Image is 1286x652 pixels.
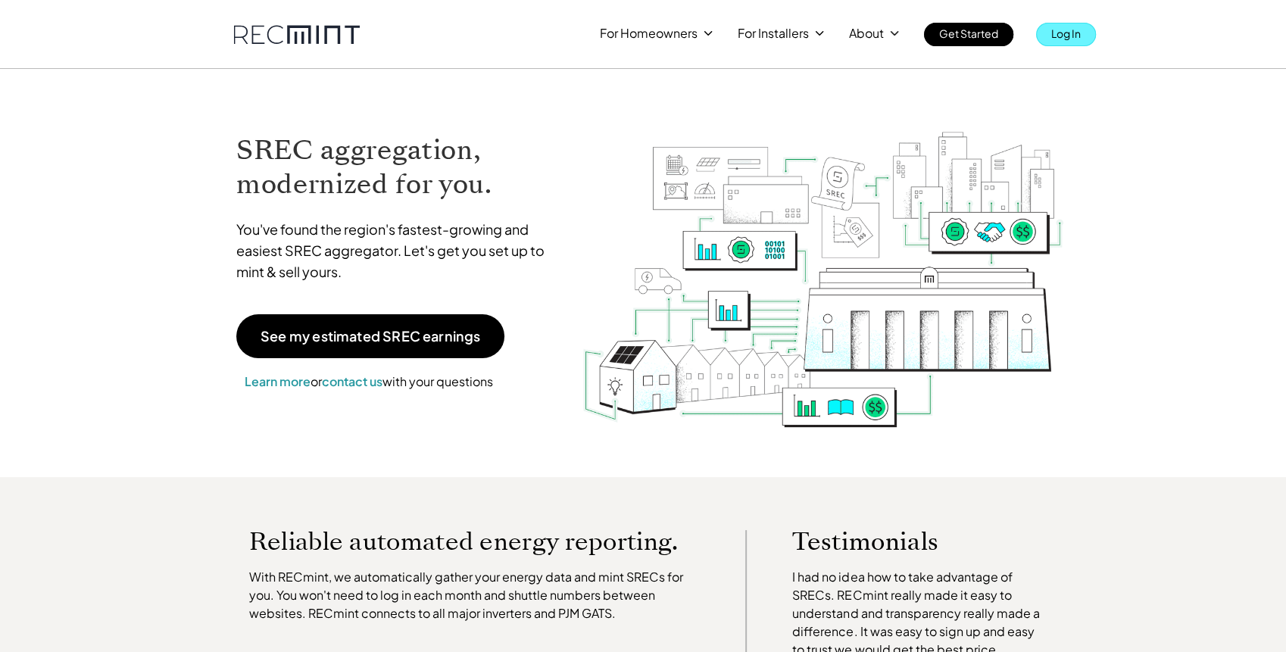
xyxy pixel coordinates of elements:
[249,568,701,622] p: With RECmint, we automatically gather your energy data and mint SRECs for you. You won't need to ...
[322,373,382,389] a: contact us
[939,23,998,44] p: Get Started
[249,530,701,553] p: Reliable automated energy reporting.
[792,530,1018,553] p: Testimonials
[582,92,1065,432] img: RECmint value cycle
[924,23,1013,46] a: Get Started
[245,373,311,389] a: Learn more
[1051,23,1081,44] p: Log In
[236,133,559,201] h1: SREC aggregation, modernized for you.
[600,23,698,44] p: For Homeowners
[849,23,884,44] p: About
[236,314,504,358] a: See my estimated SREC earnings
[738,23,809,44] p: For Installers
[261,329,480,343] p: See my estimated SREC earnings
[1036,23,1096,46] a: Log In
[236,372,501,392] p: or with your questions
[236,219,559,282] p: You've found the region's fastest-growing and easiest SREC aggregator. Let's get you set up to mi...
